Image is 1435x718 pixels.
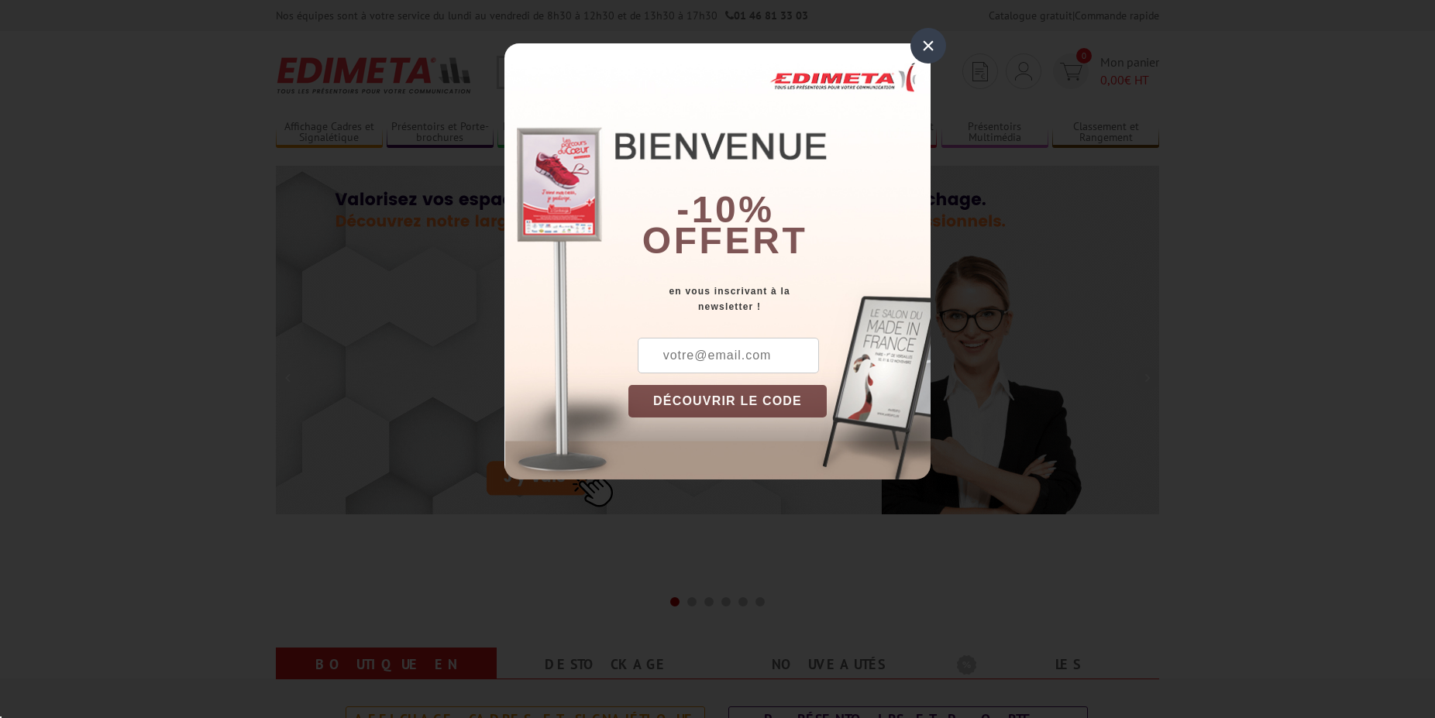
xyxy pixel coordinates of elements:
[628,385,827,417] button: DÉCOUVRIR LE CODE
[910,28,946,64] div: ×
[638,338,819,373] input: votre@email.com
[628,283,931,314] div: en vous inscrivant à la newsletter !
[676,189,774,230] b: -10%
[642,220,808,261] font: offert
